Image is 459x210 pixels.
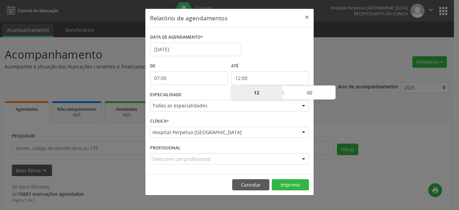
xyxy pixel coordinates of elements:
[300,9,314,25] button: Close
[150,71,228,85] input: Selecione o horário inicial
[284,86,335,100] input: Minute
[152,102,295,109] span: Todas as especialidades
[150,61,228,71] label: De
[282,86,284,99] span: :
[272,179,309,191] button: Imprimir
[231,71,309,85] input: Selecione o horário final
[152,155,211,163] span: Selecione um profissional
[231,86,282,100] input: Hour
[150,143,180,153] label: PROFISSIONAL
[150,90,182,100] label: ESPECIALIDADE
[231,61,309,71] label: ATÉ
[150,116,169,127] label: CLÍNICA
[150,14,227,22] h5: Relatório de agendamentos
[150,43,241,56] input: Selecione uma data ou intervalo
[232,179,269,191] button: Cancelar
[150,32,203,43] label: DATA DE AGENDAMENTO
[152,129,295,136] span: Hospital Perpetuo [GEOGRAPHIC_DATA]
